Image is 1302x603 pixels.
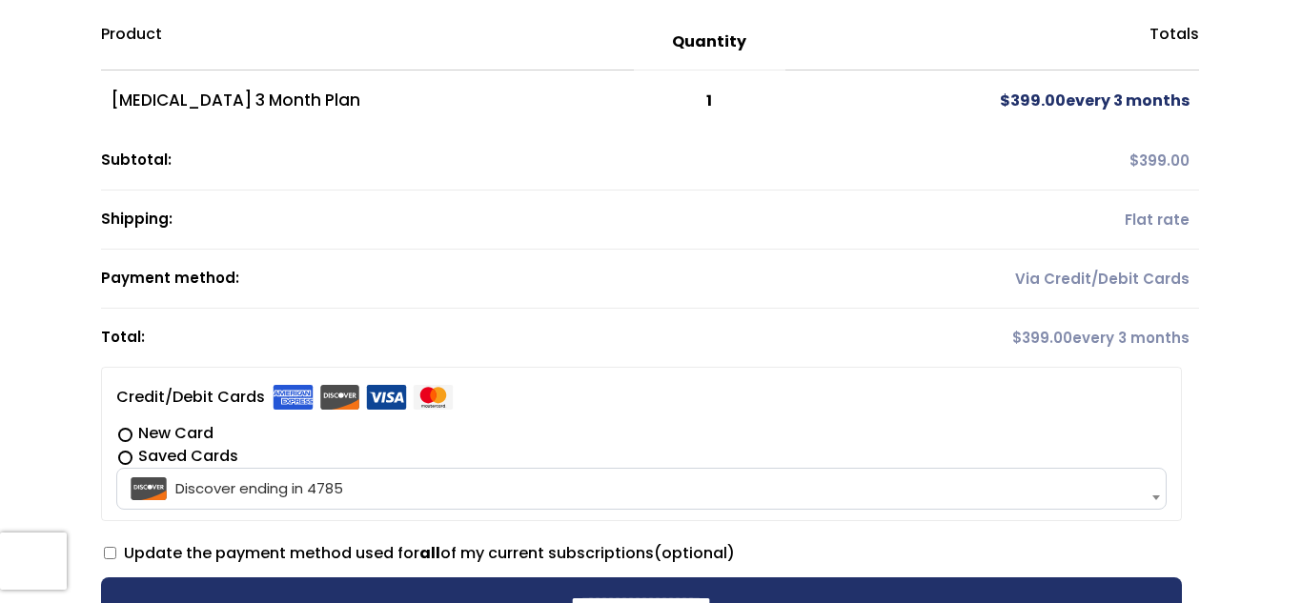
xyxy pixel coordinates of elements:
th: Totals [785,14,1200,70]
td: Flat rate [785,191,1200,250]
span: $ [1000,90,1010,111]
img: visa.svg [366,385,407,410]
span: 399.00 [1012,328,1072,348]
span: 399.00 [1000,90,1066,111]
th: Subtotal: [101,131,785,191]
th: Quantity [634,14,785,70]
img: discover.svg [319,385,360,410]
label: Credit/Debit Cards [116,382,454,412]
td: every 3 months [785,309,1200,367]
th: Shipping: [101,191,785,250]
th: Payment method: [101,250,785,309]
span: (optional) [654,542,735,564]
img: mastercard.svg [413,385,454,410]
input: Update the payment method used forallof my current subscriptions(optional) [104,547,116,559]
label: Saved Cards [116,445,1168,468]
th: Product [101,14,635,70]
td: Via Credit/Debit Cards [785,250,1200,309]
span: Discover ending in 4785 [116,468,1168,510]
label: Update the payment method used for of my current subscriptions [104,542,735,564]
td: [MEDICAL_DATA] 3 Month Plan [101,70,635,131]
span: 399.00 [1129,151,1190,171]
strong: all [419,542,440,564]
td: 1 [634,70,785,131]
span: $ [1012,328,1022,348]
img: amex.svg [273,385,314,410]
td: every 3 months [785,70,1200,131]
label: New Card [116,422,1168,445]
span: $ [1129,151,1139,171]
th: Total: [101,309,785,367]
span: Discover ending in 4785 [122,469,1162,509]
